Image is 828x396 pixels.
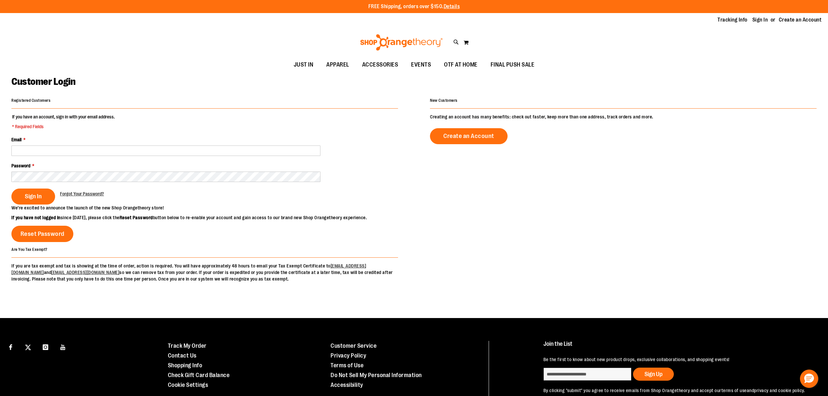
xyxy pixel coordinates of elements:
a: Terms of Use [331,362,363,369]
span: * Required Fields [12,123,115,130]
a: Privacy Policy [331,352,366,359]
a: Customer Service [331,343,377,349]
input: enter email [543,368,631,381]
a: Visit our Instagram page [40,341,51,352]
h4: Join the List [543,341,810,353]
legend: If you have an account, sign in with your email address. [11,114,115,130]
span: APPAREL [326,57,349,72]
a: Create an Account [430,128,508,144]
a: Visit our Youtube page [57,341,69,352]
span: Password [11,163,30,168]
button: Sign In [11,189,55,205]
a: ACCESSORIES [356,57,405,72]
a: [EMAIL_ADDRESS][DOMAIN_NAME] [51,270,119,275]
button: Hello, have a question? Let’s chat. [800,370,818,388]
a: Details [444,4,460,9]
a: Forgot Your Password? [60,190,104,197]
span: Customer Login [11,76,75,87]
img: Twitter [25,344,31,350]
a: Reset Password [11,226,73,242]
span: Forgot Your Password? [60,191,104,196]
span: Sign In [25,193,42,200]
button: Sign Up [633,368,674,381]
a: Do Not Sell My Personal Information [331,372,422,378]
span: EVENTS [411,57,431,72]
a: terms of use [721,388,747,393]
strong: Registered Customers [11,98,51,103]
p: By clicking "submit" you agree to receive emails from Shop Orangetheory and accept our and [543,387,810,394]
a: JUST IN [287,57,320,72]
a: Contact Us [168,352,197,359]
p: We’re excited to announce the launch of the new Shop Orangetheory store! [11,205,414,211]
span: FINAL PUSH SALE [491,57,535,72]
a: FINAL PUSH SALE [484,57,541,72]
p: If you are tax exempt and tax is showing at the time of order, action is required. You will have ... [11,263,398,282]
span: Reset Password [21,230,65,237]
a: OTF AT HOME [437,57,484,72]
a: EVENTS [405,57,437,72]
a: Accessibility [331,382,363,388]
a: privacy and cookie policy. [754,388,805,393]
span: Email [11,137,22,142]
span: OTF AT HOME [444,57,478,72]
strong: If you have not logged in [11,215,61,220]
span: ACCESSORIES [362,57,398,72]
p: Be the first to know about new product drops, exclusive collaborations, and shopping events! [543,356,810,363]
p: FREE Shipping, orders over $150. [368,3,460,10]
a: Shopping Info [168,362,202,369]
a: APPAREL [320,57,356,72]
span: Create an Account [443,132,494,140]
a: Cookie Settings [168,382,208,388]
a: Sign In [752,16,768,23]
strong: Are You Tax Exempt? [11,247,48,252]
span: JUST IN [294,57,314,72]
strong: Reset Password [120,215,153,220]
img: Shop Orangetheory [359,34,444,51]
a: Check Gift Card Balance [168,372,230,378]
p: since [DATE], please click the button below to re-enable your account and gain access to our bran... [11,214,414,221]
strong: New Customers [430,98,458,103]
p: Creating an account has many benefits: check out faster, keep more than one address, track orders... [430,114,817,120]
a: Tracking Info [717,16,747,23]
a: Create an Account [779,16,822,23]
a: Visit our Facebook page [5,341,16,352]
a: Track My Order [168,343,207,349]
a: Visit our X page [22,341,34,352]
span: Sign Up [644,371,662,377]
